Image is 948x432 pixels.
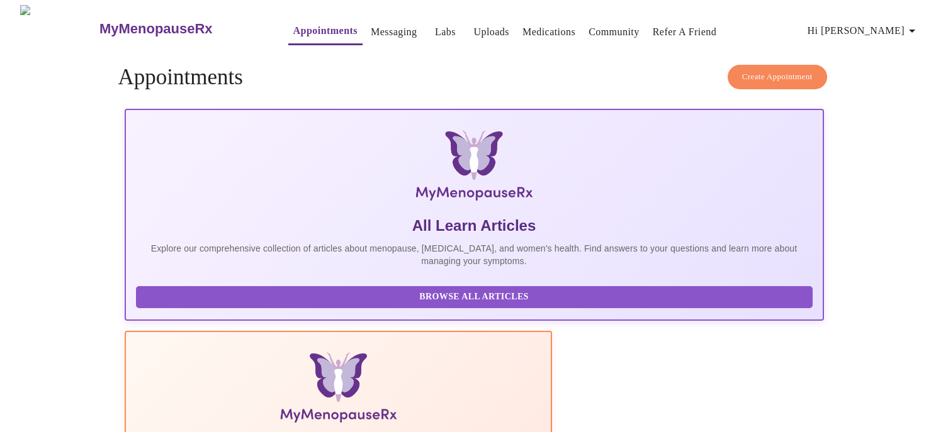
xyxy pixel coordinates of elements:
[118,65,830,90] h4: Appointments
[584,19,645,45] button: Community
[435,23,456,41] a: Labs
[648,19,722,45] button: Refer a Friend
[742,70,813,84] span: Create Appointment
[240,130,707,206] img: MyMenopauseRx Logo
[136,216,813,236] h5: All Learn Articles
[517,19,580,45] button: Medications
[99,21,213,37] h3: MyMenopauseRx
[149,289,800,305] span: Browse All Articles
[288,18,363,45] button: Appointments
[803,18,925,43] button: Hi [PERSON_NAME]
[522,23,575,41] a: Medications
[136,242,813,267] p: Explore our comprehensive collection of articles about menopause, [MEDICAL_DATA], and women's hea...
[653,23,717,41] a: Refer a Friend
[473,23,509,41] a: Uploads
[136,286,813,308] button: Browse All Articles
[366,19,422,45] button: Messaging
[468,19,514,45] button: Uploads
[728,65,827,89] button: Create Appointment
[808,22,920,40] span: Hi [PERSON_NAME]
[371,23,417,41] a: Messaging
[20,5,98,52] img: MyMenopauseRx Logo
[589,23,640,41] a: Community
[293,22,358,40] a: Appointments
[136,291,816,301] a: Browse All Articles
[200,352,477,428] img: Menopause Manual
[98,7,262,51] a: MyMenopauseRx
[425,19,465,45] button: Labs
